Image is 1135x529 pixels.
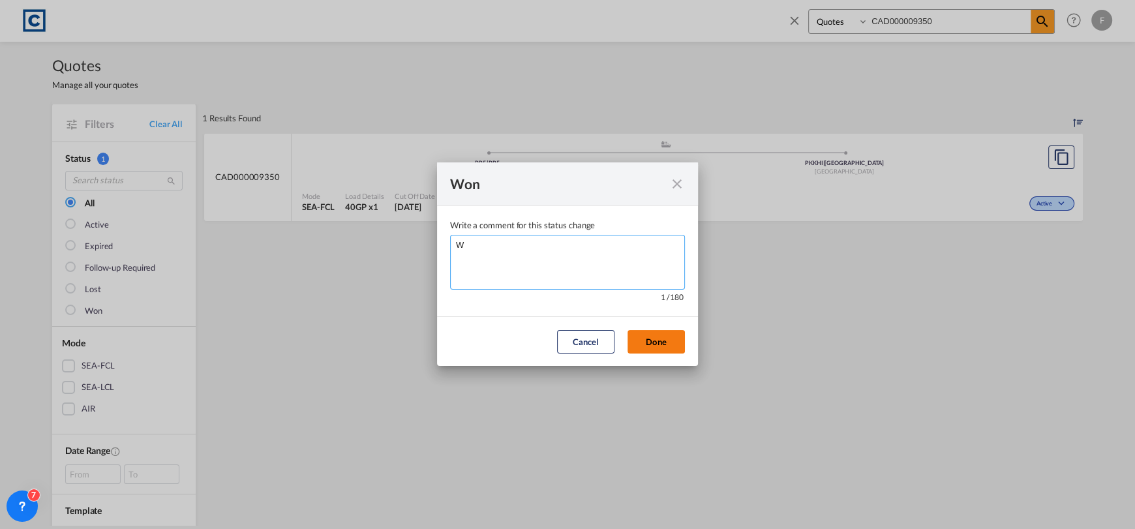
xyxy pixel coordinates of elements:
[437,162,698,366] md-dialog: Write a comment ...
[669,176,685,192] md-icon: icon-close
[450,175,669,192] div: Won
[628,330,685,354] button: Done
[450,219,685,232] div: Write a comment for this status change
[661,290,685,302] div: 1 / 180
[557,330,614,354] button: Cancel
